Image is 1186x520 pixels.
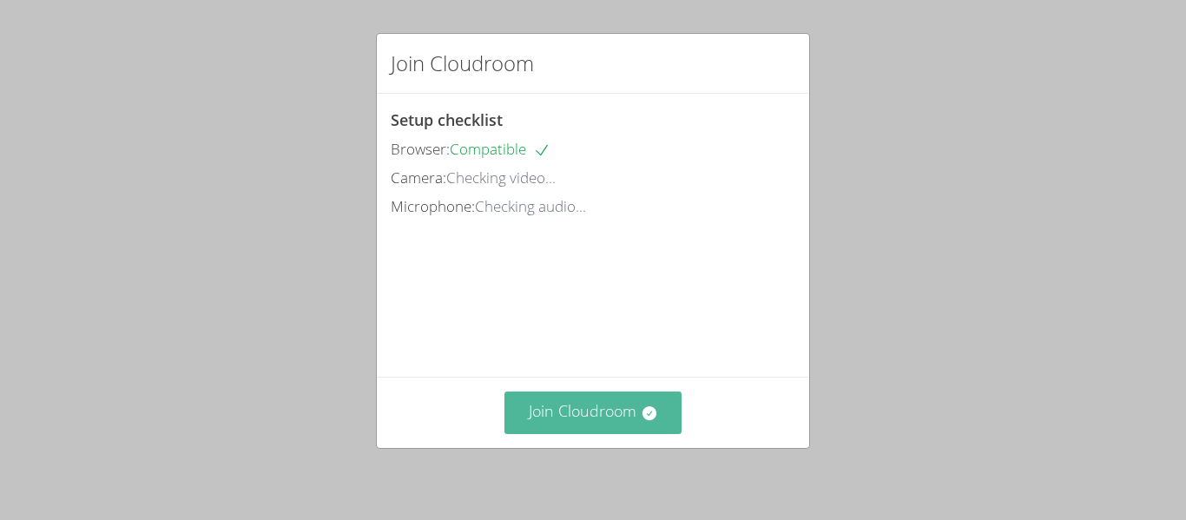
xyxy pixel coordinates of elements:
span: Setup checklist [391,109,503,130]
button: Join Cloudroom [504,392,682,434]
span: Microphone: [391,196,475,216]
span: Browser: [391,139,450,159]
h2: Join Cloudroom [391,48,534,79]
span: Checking audio... [475,196,586,216]
span: Compatible [450,139,550,159]
span: Camera: [391,168,446,188]
span: Checking video... [446,168,556,188]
